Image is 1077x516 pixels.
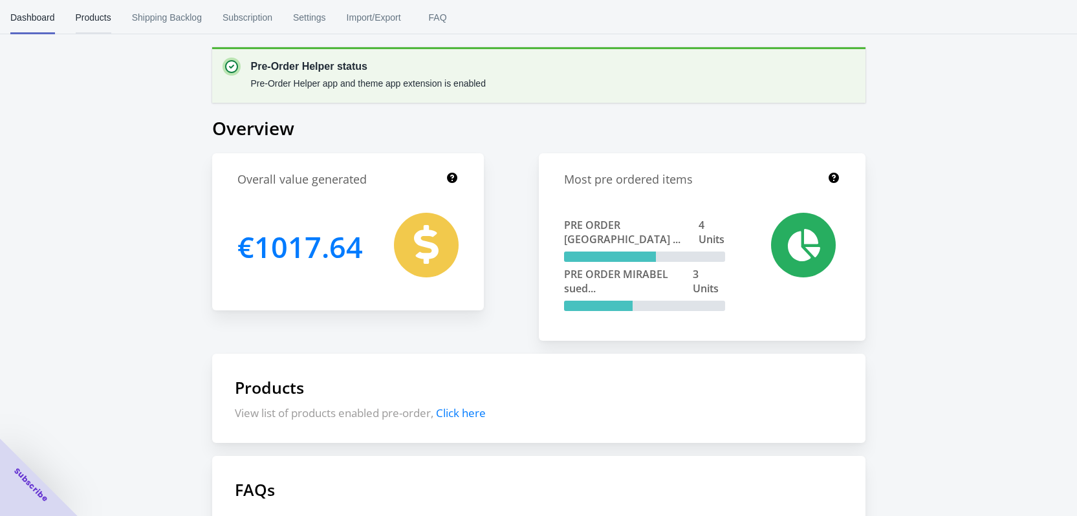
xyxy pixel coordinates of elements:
span: Shipping Backlog [132,1,202,34]
h1: Overall value generated [237,171,367,188]
span: Products [76,1,111,34]
span: Click here [436,405,486,420]
span: 4 Units [699,218,725,246]
span: Subscribe [12,466,50,504]
h1: 1017.64 [237,213,363,281]
span: Settings [293,1,326,34]
span: Subscription [223,1,272,34]
span: PRE ORDER [GEOGRAPHIC_DATA] ... [564,218,699,246]
p: View list of products enabled pre-order, [235,405,843,420]
h1: Overview [212,116,865,140]
span: 3 Units [693,267,724,296]
h1: Most pre ordered items [564,171,693,188]
h1: Products [235,376,843,398]
span: Import/Export [347,1,401,34]
p: Pre-Order Helper app and theme app extension is enabled [251,77,486,90]
span: PRE ORDER MIRABEL sued... [564,267,693,296]
span: Dashboard [10,1,55,34]
span: € [237,227,254,266]
span: FAQ [422,1,454,34]
p: Pre-Order Helper status [251,59,486,74]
